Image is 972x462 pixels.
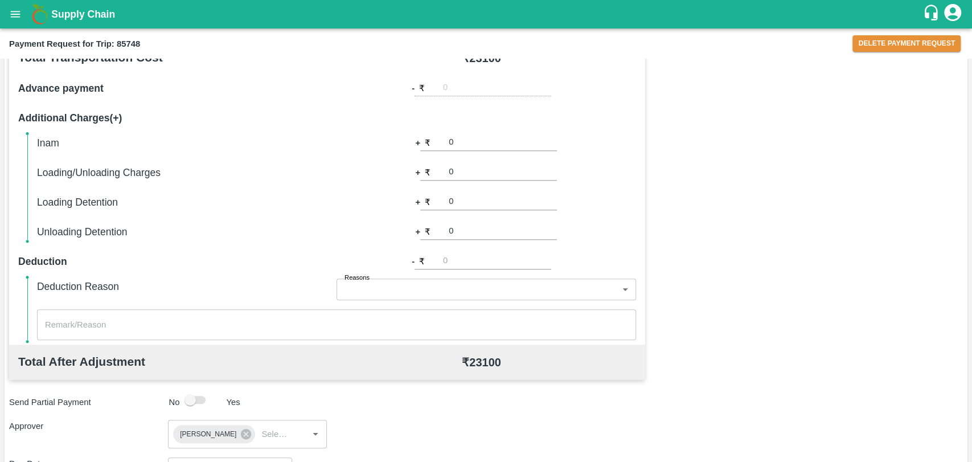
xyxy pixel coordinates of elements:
b: Advance payment [18,83,104,94]
button: open drawer [2,1,28,27]
input: 0 [449,194,557,210]
input: 0 [449,224,557,239]
input: Select approver [257,427,290,441]
span: [PERSON_NAME] [173,428,243,440]
p: Approver [9,420,168,432]
a: Supply Chain [51,6,922,22]
b: Total Transportation Cost [18,51,163,64]
p: Send Partial Payment [9,396,165,408]
div: account of current user [942,2,963,26]
b: - [412,255,415,268]
b: Deduction [18,256,67,267]
div: [PERSON_NAME] [173,425,255,443]
b: - [412,82,415,95]
b: + [415,137,420,149]
input: 0 [449,135,557,150]
b: + [415,166,420,179]
p: ₹ [425,137,430,149]
h6: Loading Detention [37,194,337,210]
h6: Unloading Detention [37,224,337,240]
p: ₹ [419,255,425,268]
b: + [415,226,420,238]
input: 0 [443,254,551,269]
img: logo [28,3,51,26]
input: 0 [449,165,557,180]
b: ₹ 23100 [462,356,501,369]
p: ₹ [425,226,430,238]
p: No [169,396,180,408]
b: Supply Chain [51,9,115,20]
button: Delete Payment Request [852,35,961,52]
h6: Deduction Reason [37,279,337,295]
h6: Loading/Unloading Charges [37,165,337,181]
button: Open [308,427,323,441]
div: customer-support [922,4,942,24]
p: ₹ [425,166,430,179]
b: Payment Request for Trip: 85748 [9,39,140,48]
b: Additional Charges(+) [18,112,122,124]
h6: Inam [37,135,337,151]
label: Reasons [344,273,370,283]
b: ₹ 23100 [462,52,501,64]
p: ₹ [425,196,430,208]
b: Total After Adjustment [18,355,145,368]
p: Yes [226,396,240,408]
p: ₹ [419,82,425,95]
input: 0 [443,80,551,96]
b: + [415,196,420,208]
